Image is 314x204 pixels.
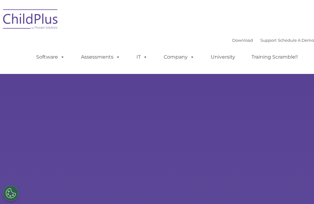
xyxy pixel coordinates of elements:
[130,51,154,63] a: IT
[232,38,314,43] font: |
[30,51,71,63] a: Software
[260,38,277,43] a: Support
[278,38,314,43] a: Schedule A Demo
[75,51,126,63] a: Assessments
[205,51,241,63] a: University
[232,38,253,43] a: Download
[158,51,201,63] a: Company
[245,51,304,63] a: Training Scramble!!
[3,186,18,201] button: Cookies Settings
